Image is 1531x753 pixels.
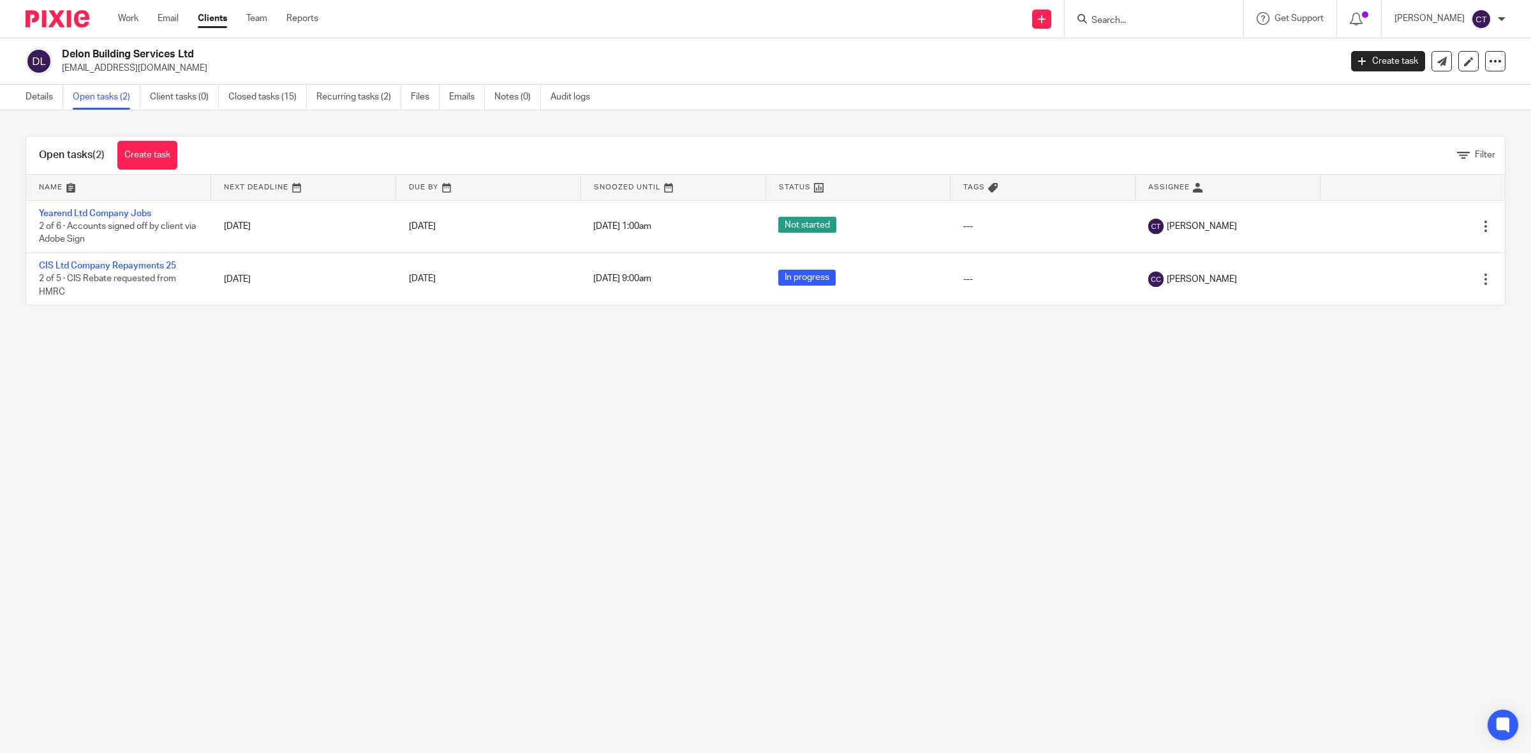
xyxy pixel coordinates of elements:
span: 2 of 5 · CIS Rebate requested from HMRC [39,275,176,297]
div: --- [963,220,1123,233]
span: [PERSON_NAME] [1167,220,1237,233]
img: svg%3E [1148,219,1164,234]
div: --- [963,273,1123,286]
a: Audit logs [551,85,600,110]
p: [EMAIL_ADDRESS][DOMAIN_NAME] [62,62,1332,75]
span: In progress [778,270,836,286]
img: Pixie [26,10,89,27]
a: Reports [286,12,318,25]
span: Status [779,184,811,191]
td: [DATE] [211,252,396,305]
span: [DATE] 9:00am [593,275,651,284]
img: svg%3E [26,48,52,75]
a: Notes (0) [494,85,541,110]
a: Details [26,85,63,110]
p: [PERSON_NAME] [1394,12,1465,25]
a: Files [411,85,440,110]
a: Email [158,12,179,25]
a: Emails [449,85,485,110]
span: [DATE] 1:00am [593,222,651,231]
span: Snoozed Until [594,184,661,191]
input: Search [1090,15,1205,27]
span: 2 of 6 · Accounts signed off by client via Adobe Sign [39,222,196,244]
a: Yearend Ltd Company Jobs [39,209,151,218]
span: (2) [92,150,105,160]
td: [DATE] [211,200,396,252]
a: Open tasks (2) [73,85,140,110]
img: svg%3E [1471,9,1491,29]
span: [PERSON_NAME] [1167,273,1237,286]
span: [DATE] [409,275,436,284]
a: Work [118,12,138,25]
a: Client tasks (0) [150,85,219,110]
span: [DATE] [409,222,436,231]
a: Closed tasks (15) [228,85,307,110]
h2: Delon Building Services Ltd [62,48,1078,61]
span: Not started [778,217,836,233]
a: Team [246,12,267,25]
a: Recurring tasks (2) [316,85,401,110]
span: Filter [1475,150,1495,159]
img: svg%3E [1148,272,1164,287]
span: Tags [963,184,985,191]
a: Create task [1351,51,1425,71]
span: Get Support [1275,14,1324,23]
a: Clients [198,12,227,25]
h1: Open tasks [39,149,105,162]
a: Create task [117,141,177,170]
a: CIS Ltd Company Repayments 25 [39,261,176,270]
